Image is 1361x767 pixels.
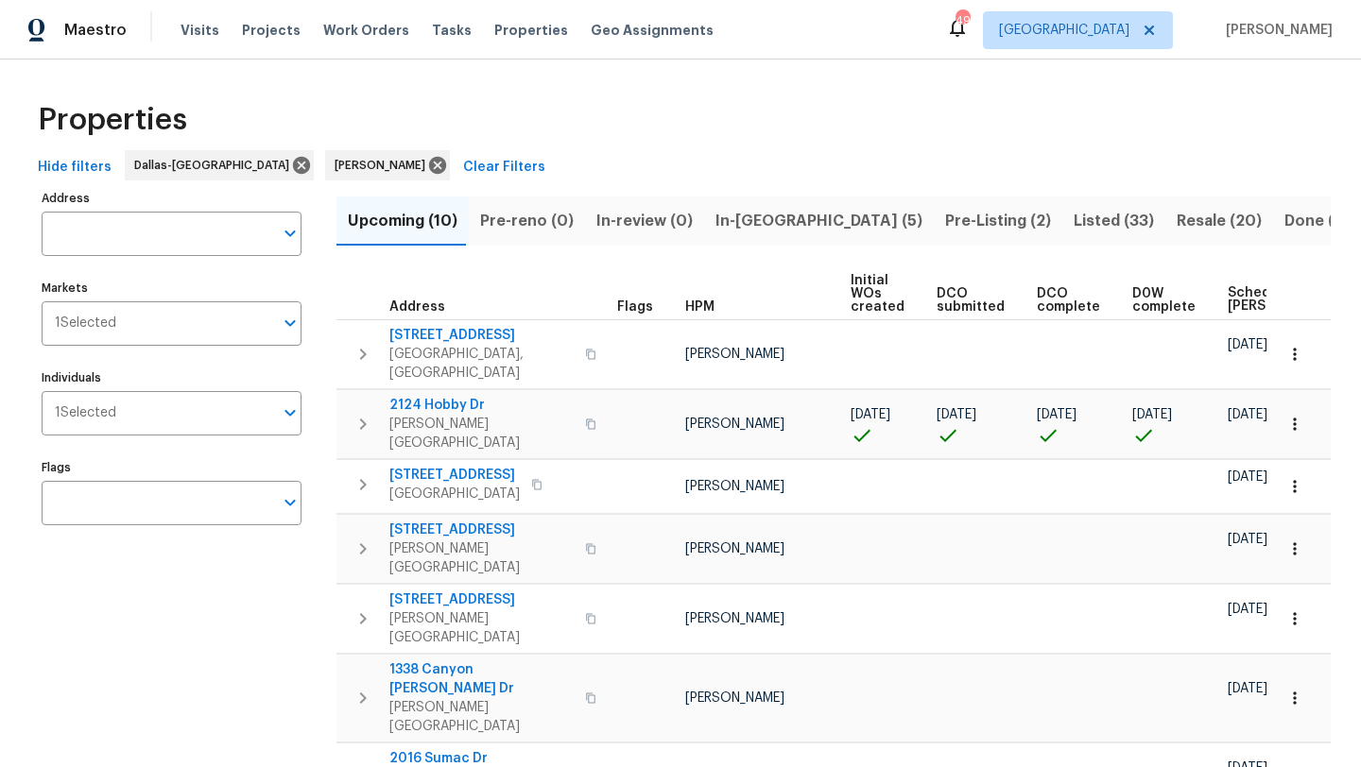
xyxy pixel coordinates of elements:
label: Markets [42,282,301,294]
span: [STREET_ADDRESS] [389,466,520,485]
span: [DATE] [1228,408,1267,421]
span: [PERSON_NAME] [1218,21,1333,40]
span: Flags [617,300,653,314]
span: Listed (33) [1074,208,1154,234]
div: [PERSON_NAME] [325,150,450,180]
span: Properties [38,111,187,129]
span: Properties [494,21,568,40]
button: Open [277,489,303,516]
span: [DATE] [851,408,890,421]
label: Flags [42,462,301,473]
button: Open [277,220,303,247]
label: Address [42,193,301,204]
span: Pre-Listing (2) [945,208,1051,234]
span: Clear Filters [463,156,545,179]
span: [PERSON_NAME] [685,612,784,625]
span: [DATE] [1037,408,1077,421]
span: [DATE] [1228,470,1267,484]
span: 2124 Hobby Dr [389,396,574,415]
span: [PERSON_NAME][GEOGRAPHIC_DATA] [389,609,574,647]
span: [DATE] [1228,682,1267,695]
button: Clear Filters [456,150,553,185]
span: Upcoming (10) [348,208,457,234]
span: 1 Selected [55,315,116,332]
button: Open [277,400,303,426]
span: Pre-reno (0) [480,208,574,234]
label: Individuals [42,372,301,383]
div: Dallas-[GEOGRAPHIC_DATA] [125,150,314,180]
span: 1 Selected [55,405,116,421]
span: Dallas-[GEOGRAPHIC_DATA] [134,156,297,175]
span: Maestro [64,21,127,40]
span: [PERSON_NAME][GEOGRAPHIC_DATA] [389,415,574,452]
span: [DATE] [1132,408,1172,421]
span: [STREET_ADDRESS] [389,590,574,609]
span: [STREET_ADDRESS] [389,326,574,345]
span: [PERSON_NAME] [685,348,784,361]
span: [DATE] [1228,603,1267,616]
span: [STREET_ADDRESS] [389,520,574,539]
span: [PERSON_NAME][GEOGRAPHIC_DATA] [389,539,574,577]
button: Hide filters [30,150,119,185]
span: In-review (0) [596,208,693,234]
span: DCO submitted [937,287,1005,314]
span: In-[GEOGRAPHIC_DATA] (5) [715,208,922,234]
span: D0W complete [1132,287,1196,314]
div: 49 [956,11,969,30]
button: Open [277,310,303,336]
span: [PERSON_NAME] [685,542,784,555]
span: DCO complete [1037,287,1100,314]
span: [PERSON_NAME][GEOGRAPHIC_DATA] [389,698,574,736]
span: [DATE] [1228,338,1267,351]
span: Tasks [432,24,472,37]
span: Visits [181,21,219,40]
span: Scheduled [PERSON_NAME] [1228,286,1335,313]
span: [GEOGRAPHIC_DATA] [389,485,520,503]
span: Resale (20) [1177,208,1262,234]
span: [DATE] [937,408,976,421]
span: Initial WOs created [851,274,904,314]
span: [GEOGRAPHIC_DATA], [GEOGRAPHIC_DATA] [389,345,574,383]
span: Work Orders [323,21,409,40]
span: [GEOGRAPHIC_DATA] [999,21,1129,40]
span: Hide filters [38,156,112,179]
span: [PERSON_NAME] [685,418,784,431]
span: Address [389,300,445,314]
span: 1338 Canyon [PERSON_NAME] Dr [389,660,574,698]
span: [PERSON_NAME] [685,480,784,493]
span: [PERSON_NAME] [335,156,433,175]
span: [DATE] [1228,533,1267,546]
span: Geo Assignments [591,21,714,40]
span: HPM [685,300,715,314]
span: [PERSON_NAME] [685,691,784,705]
span: Projects [242,21,301,40]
